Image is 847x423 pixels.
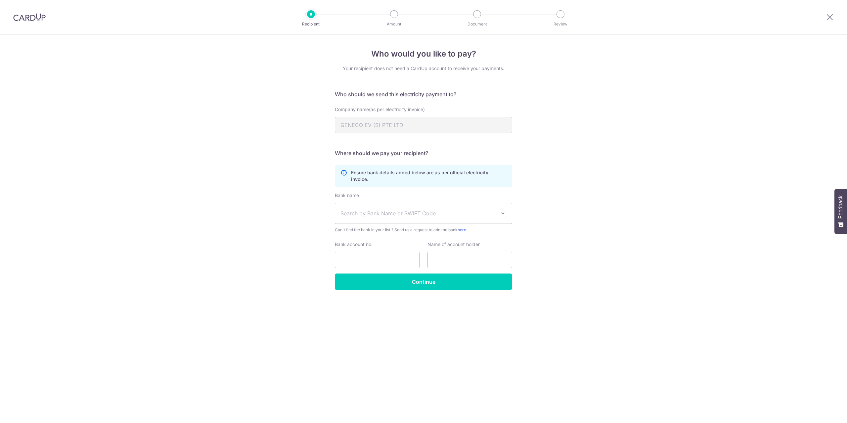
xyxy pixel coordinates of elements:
label: Name of account holder [427,241,480,248]
h4: Who would you like to pay? [335,48,512,60]
a: here [458,227,466,232]
p: Ensure bank details added below are as per official electricity invoice. [351,169,507,183]
img: CardUp [13,13,46,21]
div: Your recipient does not need a CardUp account to receive your payments. [335,65,512,72]
label: Bank name [335,192,359,199]
button: Feedback - Show survey [834,189,847,234]
p: Amount [370,21,419,27]
h5: Who should we send this electricity payment to? [335,90,512,98]
p: Document [453,21,502,27]
label: Bank account no. [335,241,373,248]
span: Search by Bank Name or SWIFT Code [340,209,496,217]
p: Review [536,21,585,27]
span: Can't find the bank in your list ? Send us a request to add the bank [335,227,512,233]
span: Company name(as per electricity invoice) [335,106,425,112]
input: Continue [335,274,512,290]
h5: Where should we pay your recipient? [335,149,512,157]
p: Recipient [287,21,335,27]
span: Feedback [838,195,844,219]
